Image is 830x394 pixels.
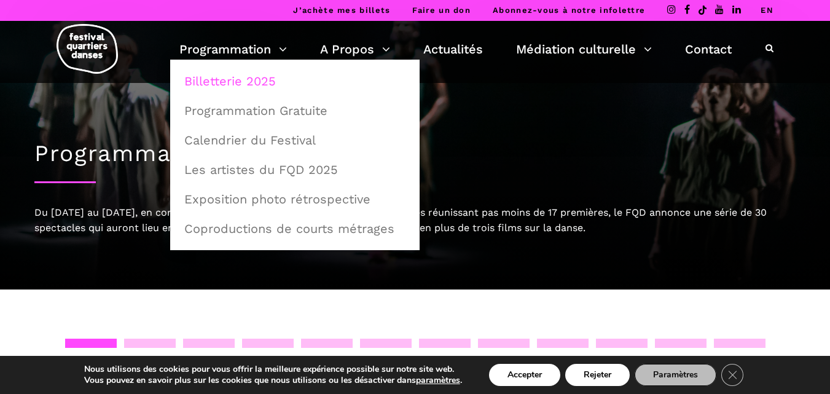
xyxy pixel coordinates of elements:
[177,97,413,125] a: Programmation Gratuite
[57,24,118,74] img: logo-fqd-med
[293,6,390,15] a: J’achète mes billets
[423,39,483,60] a: Actualités
[84,375,462,386] p: Vous pouvez en savoir plus sur les cookies que nous utilisons ou les désactiver dans .
[493,6,645,15] a: Abonnez-vous à notre infolettre
[177,156,413,184] a: Les artistes du FQD 2025
[34,205,796,236] div: Du [DATE] au [DATE], en complément d’une audacieuse programmation en salles réunissant pas moins ...
[416,375,460,386] button: paramètres
[489,364,560,386] button: Accepter
[34,140,796,167] h1: Programmation
[412,6,471,15] a: Faire un don
[177,185,413,213] a: Exposition photo rétrospective
[635,364,716,386] button: Paramètres
[516,39,652,60] a: Médiation culturelle
[177,215,413,243] a: Coproductions de courts métrages
[721,364,743,386] button: Close GDPR Cookie Banner
[761,6,773,15] a: EN
[320,39,390,60] a: A Propos
[565,364,630,386] button: Rejeter
[177,67,413,95] a: Billetterie 2025
[179,39,287,60] a: Programmation
[84,364,462,375] p: Nous utilisons des cookies pour vous offrir la meilleure expérience possible sur notre site web.
[177,126,413,154] a: Calendrier du Festival
[685,39,732,60] a: Contact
